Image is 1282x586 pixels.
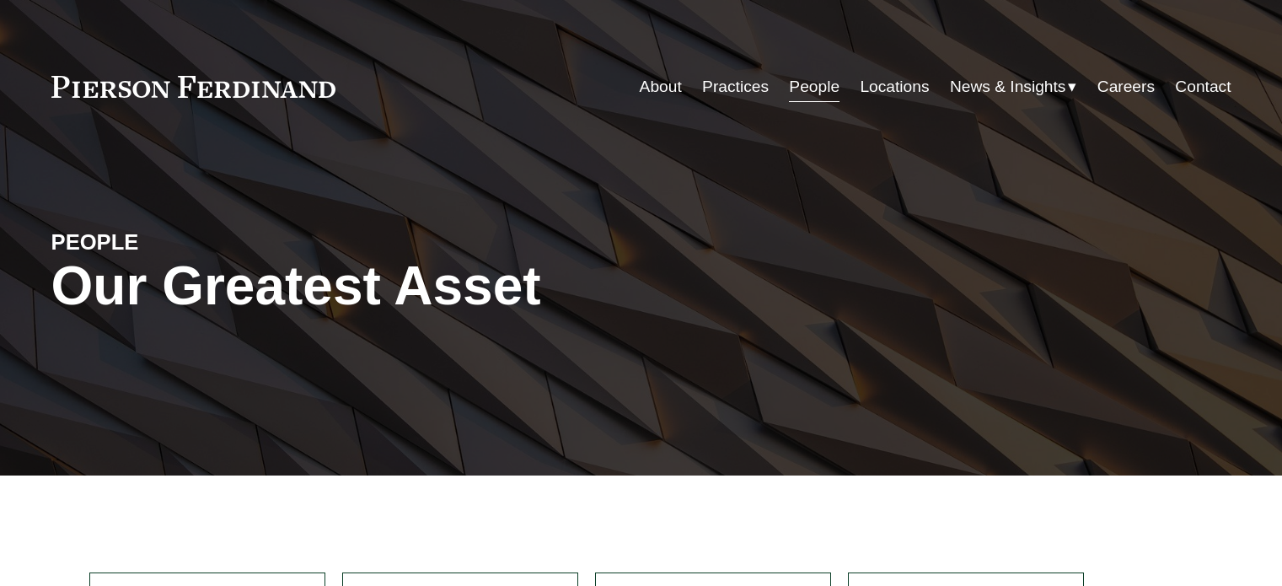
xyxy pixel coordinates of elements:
h4: PEOPLE [51,228,346,255]
a: About [640,71,682,103]
h1: Our Greatest Asset [51,255,838,317]
a: Careers [1097,71,1155,103]
a: Practices [702,71,769,103]
a: folder dropdown [950,71,1077,103]
span: News & Insights [950,73,1066,102]
a: Contact [1175,71,1231,103]
a: Locations [860,71,929,103]
a: People [789,71,839,103]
